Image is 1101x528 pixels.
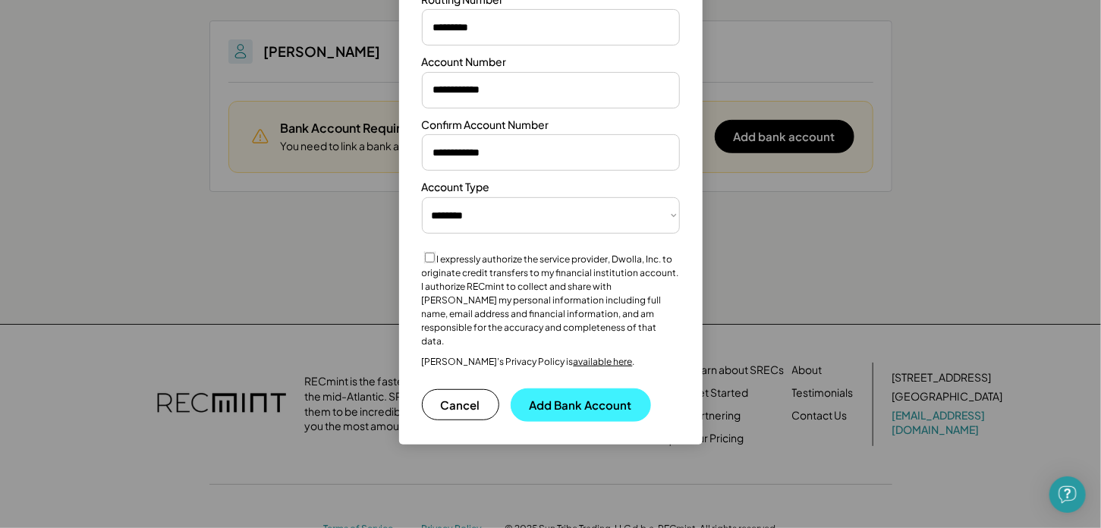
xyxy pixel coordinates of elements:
[422,389,499,420] button: Cancel
[574,356,633,367] a: available here
[422,356,635,368] div: [PERSON_NAME]’s Privacy Policy is .
[422,253,679,347] label: I expressly authorize the service provider, Dwolla, Inc. to originate credit transfers to my fina...
[1049,476,1086,513] div: Open Intercom Messenger
[422,180,490,195] div: Account Type
[422,118,549,133] div: Confirm Account Number
[511,388,651,422] button: Add Bank Account
[422,55,507,70] div: Account Number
